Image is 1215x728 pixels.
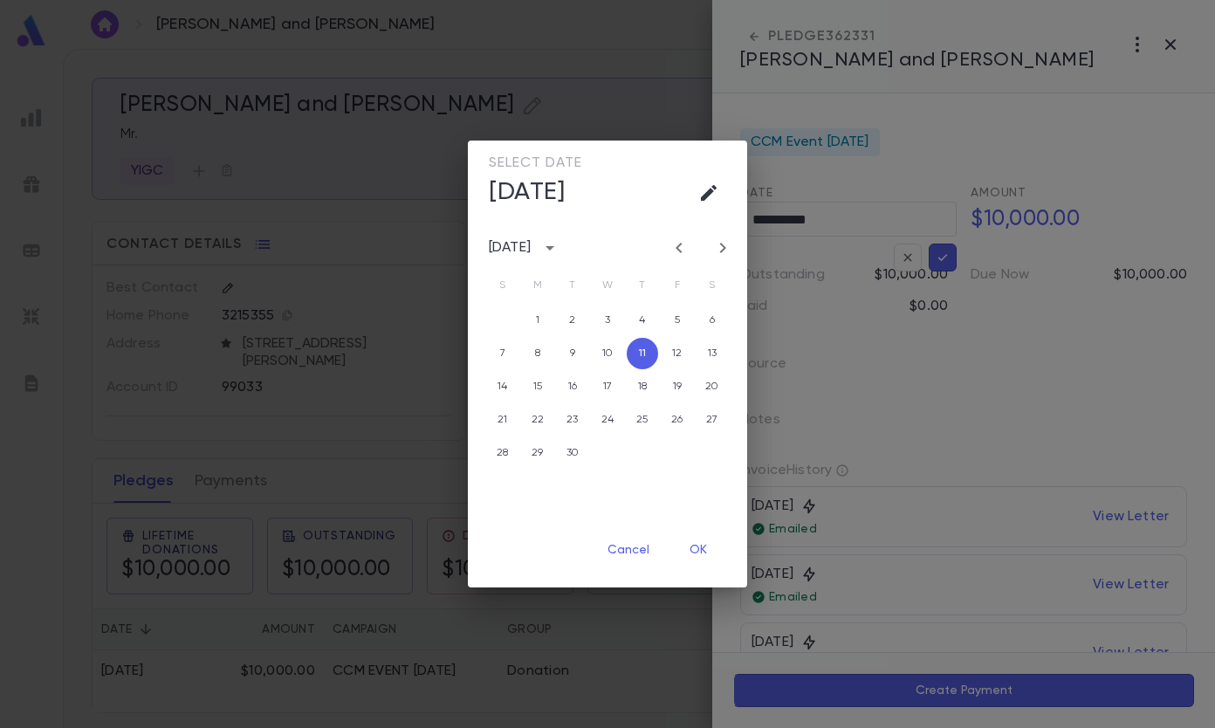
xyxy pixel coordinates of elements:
[670,533,726,567] button: OK
[592,404,623,436] button: 24
[662,305,693,336] button: 5
[557,404,588,436] button: 23
[627,268,658,303] span: Thursday
[697,338,728,369] button: 13
[557,305,588,336] button: 2
[592,338,623,369] button: 10
[709,234,737,262] button: Next month
[536,234,564,262] button: calendar view is open, switch to year view
[662,371,693,402] button: 19
[697,404,728,436] button: 27
[487,404,518,436] button: 21
[489,239,531,257] div: [DATE]
[592,305,623,336] button: 3
[557,338,588,369] button: 9
[489,155,582,172] span: Select date
[557,437,588,469] button: 30
[691,175,726,210] button: calendar view is open, go to text input view
[592,268,623,303] span: Wednesday
[522,371,553,402] button: 15
[665,234,693,262] button: Previous month
[662,404,693,436] button: 26
[489,177,565,207] h4: [DATE]
[522,404,553,436] button: 22
[662,268,693,303] span: Friday
[557,371,588,402] button: 16
[592,371,623,402] button: 17
[627,305,658,336] button: 4
[627,371,658,402] button: 18
[627,338,658,369] button: 11
[487,371,518,402] button: 14
[627,404,658,436] button: 25
[522,338,553,369] button: 8
[487,268,518,303] span: Sunday
[594,533,663,567] button: Cancel
[662,338,693,369] button: 12
[557,268,588,303] span: Tuesday
[487,338,518,369] button: 7
[522,268,553,303] span: Monday
[697,268,728,303] span: Saturday
[487,437,518,469] button: 28
[697,371,728,402] button: 20
[697,305,728,336] button: 6
[522,305,553,336] button: 1
[522,437,553,469] button: 29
